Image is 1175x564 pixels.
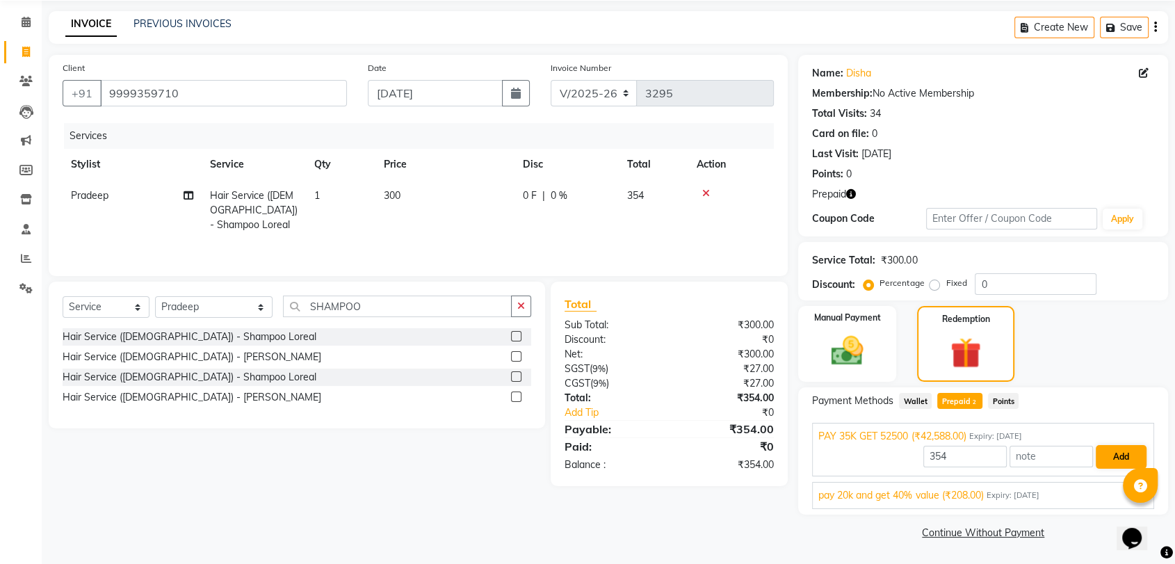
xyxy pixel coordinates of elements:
[523,188,537,203] span: 0 F
[670,421,785,437] div: ₹354.00
[670,362,785,376] div: ₹27.00
[63,350,321,364] div: Hair Service ([DEMOGRAPHIC_DATA]) - [PERSON_NAME]
[202,149,306,180] th: Service
[133,17,232,30] a: PREVIOUS INVOICES
[670,458,785,472] div: ₹354.00
[63,370,316,385] div: Hair Service ([DEMOGRAPHIC_DATA]) - Shampoo Loreal
[812,127,869,141] div: Card on file:
[872,127,877,141] div: 0
[551,188,567,203] span: 0 %
[812,86,1154,101] div: No Active Membership
[592,363,606,374] span: 9%
[1096,445,1146,469] button: Add
[812,211,926,226] div: Coupon Code
[554,391,670,405] div: Total:
[554,458,670,472] div: Balance :
[1117,508,1161,550] iframe: chat widget
[554,318,670,332] div: Sub Total:
[861,147,891,161] div: [DATE]
[812,187,846,202] span: Prepaid
[1103,209,1142,229] button: Apply
[63,62,85,74] label: Client
[1014,17,1094,38] button: Create New
[988,393,1019,409] span: Points
[870,106,881,121] div: 34
[63,80,102,106] button: +91
[314,189,320,202] span: 1
[554,405,688,420] a: Add Tip
[846,167,852,182] div: 0
[812,86,873,101] div: Membership:
[812,106,867,121] div: Total Visits:
[670,318,785,332] div: ₹300.00
[619,149,688,180] th: Total
[100,80,347,106] input: Search by Name/Mobile/Email/Code
[565,377,590,389] span: CGST
[812,147,859,161] div: Last Visit:
[551,62,611,74] label: Invoice Number
[63,390,321,405] div: Hair Service ([DEMOGRAPHIC_DATA]) - [PERSON_NAME]
[283,296,512,317] input: Search or Scan
[565,297,597,312] span: Total
[542,188,545,203] span: |
[801,526,1165,540] a: Continue Without Payment
[971,398,978,407] span: 2
[818,429,966,444] span: PAY 35K GET 52500 (₹42,588.00)
[554,332,670,347] div: Discount:
[554,376,670,391] div: ( )
[1100,17,1149,38] button: Save
[812,253,875,268] div: Service Total:
[670,391,785,405] div: ₹354.00
[881,253,917,268] div: ₹300.00
[941,313,989,325] label: Redemption
[688,149,774,180] th: Action
[514,149,619,180] th: Disc
[899,393,932,409] span: Wallet
[812,167,843,182] div: Points:
[821,332,873,369] img: _cash.svg
[670,376,785,391] div: ₹27.00
[986,490,1039,501] span: Expiry: [DATE]
[65,12,117,37] a: INVOICE
[946,277,966,289] label: Fixed
[210,189,298,231] span: Hair Service ([DEMOGRAPHIC_DATA]) - Shampoo Loreal
[71,189,108,202] span: Pradeep
[880,277,924,289] label: Percentage
[812,277,855,292] div: Discount:
[63,149,202,180] th: Stylist
[627,189,644,202] span: 354
[63,330,316,344] div: Hair Service ([DEMOGRAPHIC_DATA]) - Shampoo Loreal
[554,362,670,376] div: ( )
[554,438,670,455] div: Paid:
[846,66,871,81] a: Disha
[64,123,784,149] div: Services
[375,149,514,180] th: Price
[969,430,1021,442] span: Expiry: [DATE]
[814,312,881,324] label: Manual Payment
[306,149,375,180] th: Qty
[818,488,983,503] span: pay 20k and get 40% value (₹208.00)
[565,362,590,375] span: SGST
[926,208,1097,229] input: Enter Offer / Coupon Code
[368,62,387,74] label: Date
[593,378,606,389] span: 9%
[670,438,785,455] div: ₹0
[384,189,400,202] span: 300
[937,393,982,409] span: Prepaid
[670,347,785,362] div: ₹300.00
[554,347,670,362] div: Net:
[554,421,670,437] div: Payable:
[670,332,785,347] div: ₹0
[941,334,991,372] img: _gift.svg
[923,446,1007,467] input: Amount
[812,394,893,408] span: Payment Methods
[812,66,843,81] div: Name:
[688,405,784,420] div: ₹0
[1010,446,1093,467] input: note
